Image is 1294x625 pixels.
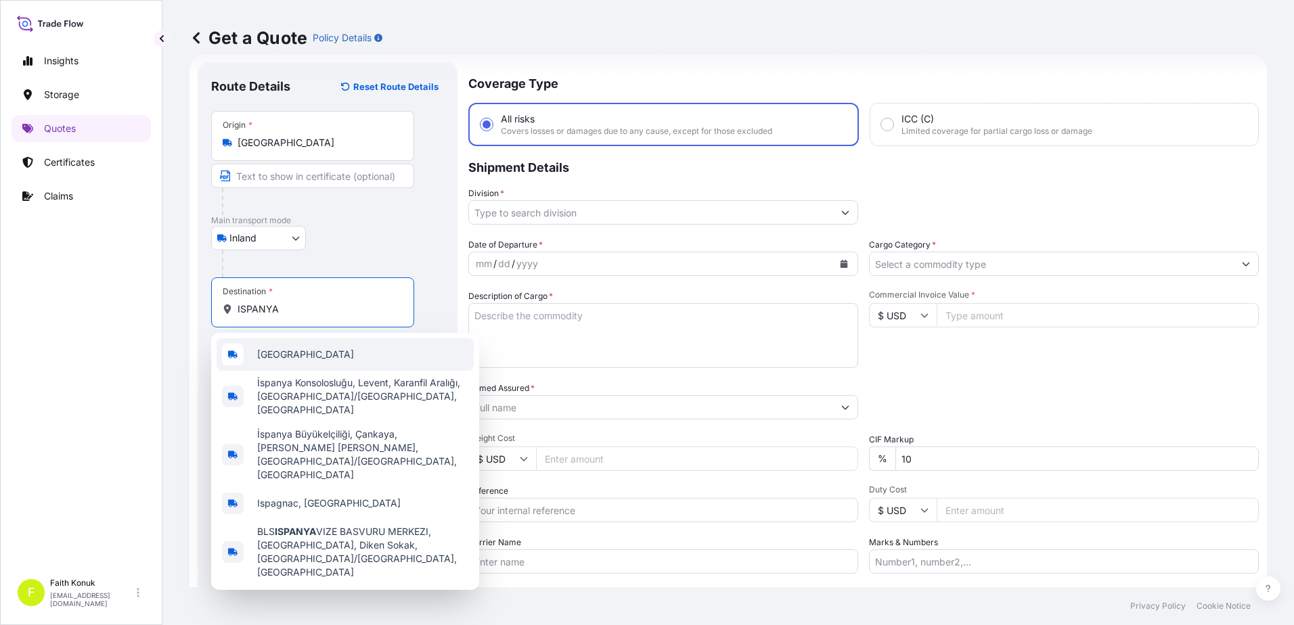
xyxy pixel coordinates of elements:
p: Reset Route Details [353,80,439,93]
span: İspanya Büyükelçiliği, Çankaya, [PERSON_NAME] [PERSON_NAME], [GEOGRAPHIC_DATA]/[GEOGRAPHIC_DATA],... [257,427,468,482]
span: Duty Cost [869,484,1259,495]
label: Cargo Category [869,238,936,252]
p: Claims [44,189,73,203]
label: Description of Cargo [468,290,553,303]
span: All risks [501,112,535,126]
button: Select transport [211,226,306,250]
input: Enter amount [536,446,858,471]
b: ISPANYA [275,526,316,537]
button: Calendar [833,253,855,275]
span: [GEOGRAPHIC_DATA] [257,348,354,361]
p: Shipment Details [468,146,1259,187]
p: Storage [44,88,79,101]
p: Faith Konuk [50,578,134,588]
span: Inland [229,231,256,245]
input: Your internal reference [468,498,858,522]
p: [EMAIL_ADDRESS][DOMAIN_NAME] [50,591,134,607]
button: Show suggestions [833,200,857,225]
span: BLS VIZE BASVURU MERKEZI, [GEOGRAPHIC_DATA], Diken Sokak, [GEOGRAPHIC_DATA]/[GEOGRAPHIC_DATA], [G... [257,525,468,579]
p: Route Details [211,78,290,95]
div: % [869,446,895,471]
div: Destination [223,286,273,297]
p: Main transport mode [211,215,444,226]
label: Named Assured [468,381,535,395]
span: Commercial Invoice Value [869,290,1259,300]
span: F [28,586,35,599]
label: Carrier Name [468,536,521,549]
label: Division [468,187,504,200]
input: Text to appear on certificate [211,164,414,188]
p: Certificates [44,156,95,169]
p: Quotes [44,122,76,135]
span: Freight Cost [468,433,858,444]
div: Show suggestions [211,333,479,590]
span: Covers losses or damages due to any cause, except for those excluded [501,126,772,137]
input: Type to search division [469,200,833,225]
label: CIF Markup [869,433,914,446]
p: Privacy Policy [1130,601,1186,611]
span: İspanya Konsolosluğu, Levent, Karanfil Aralığı, [GEOGRAPHIC_DATA]/[GEOGRAPHIC_DATA], [GEOGRAPHIC_... [257,376,468,417]
button: Show suggestions [1234,252,1258,276]
button: Show suggestions [833,395,857,419]
div: / [512,256,515,272]
span: ICC (C) [901,112,934,126]
div: day, [497,256,512,272]
input: Origin [238,136,397,149]
input: Destination [238,302,397,316]
div: / [493,256,497,272]
span: Ispagnac, [GEOGRAPHIC_DATA] [257,496,401,510]
input: Type amount [937,303,1259,327]
input: Enter amount [937,498,1259,522]
div: year, [515,256,539,272]
span: Date of Departure [468,238,543,252]
input: Enter percentage [895,446,1259,471]
div: month, [474,256,493,272]
p: Get a Quote [189,27,307,49]
span: Limited coverage for partial cargo loss or damage [901,126,1092,137]
input: Full name [469,395,833,419]
p: Policy Details [313,31,372,45]
p: Coverage Type [468,62,1259,103]
div: Origin [223,120,252,131]
input: Enter name [468,549,858,574]
label: Marks & Numbers [869,536,938,549]
input: Select a commodity type [870,252,1234,276]
input: Number1, number2,... [869,549,1259,574]
p: Cookie Notice [1197,601,1251,611]
p: Insights [44,54,79,68]
label: Reference [468,484,508,498]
